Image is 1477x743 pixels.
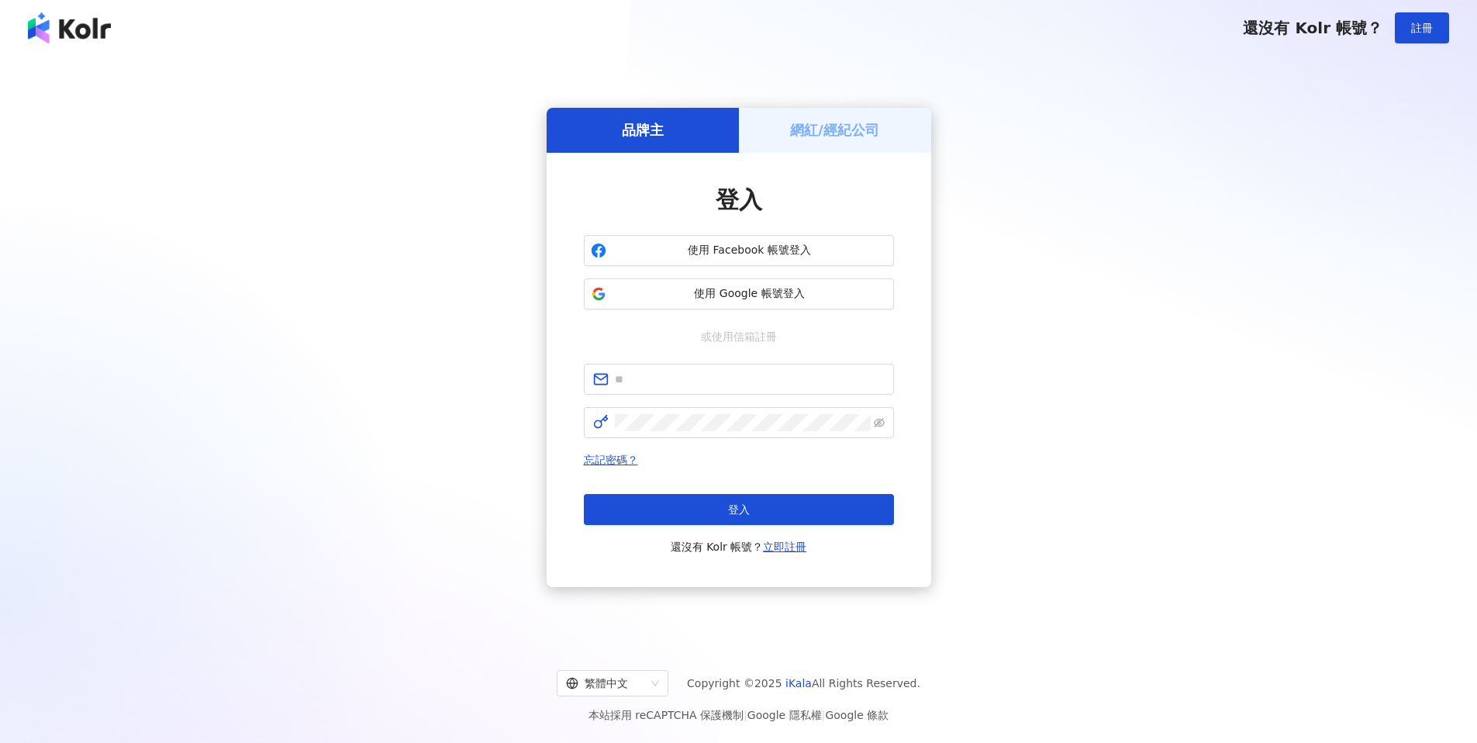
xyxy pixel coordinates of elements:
[588,706,889,724] span: 本站採用 reCAPTCHA 保護機制
[28,12,111,43] img: logo
[728,503,750,516] span: 登入
[763,541,806,553] a: 立即註冊
[716,186,762,213] span: 登入
[1411,22,1433,34] span: 註冊
[822,709,826,721] span: |
[622,120,664,140] h5: 品牌主
[584,235,894,266] button: 使用 Facebook 帳號登入
[584,494,894,525] button: 登入
[671,537,807,556] span: 還沒有 Kolr 帳號？
[584,454,638,466] a: 忘記密碼？
[687,674,920,693] span: Copyright © 2025 All Rights Reserved.
[690,328,788,345] span: 或使用信箱註冊
[613,286,887,302] span: 使用 Google 帳號登入
[874,417,885,428] span: eye-invisible
[1395,12,1449,43] button: 註冊
[825,709,889,721] a: Google 條款
[790,120,879,140] h5: 網紅/經紀公司
[785,677,812,689] a: iKala
[1243,19,1382,37] span: 還沒有 Kolr 帳號？
[584,278,894,309] button: 使用 Google 帳號登入
[566,671,645,696] div: 繁體中文
[747,709,822,721] a: Google 隱私權
[744,709,747,721] span: |
[613,243,887,258] span: 使用 Facebook 帳號登入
